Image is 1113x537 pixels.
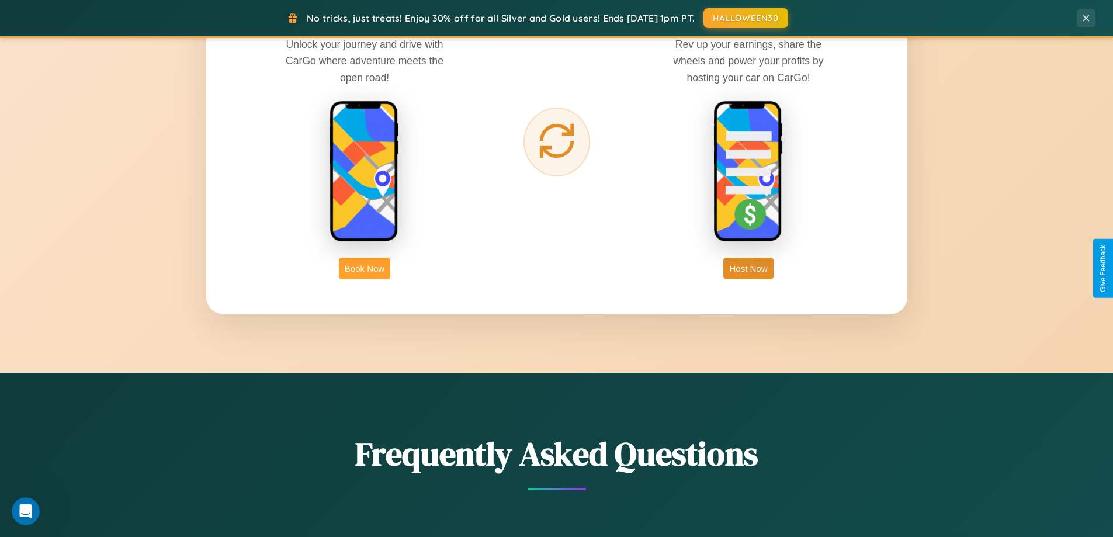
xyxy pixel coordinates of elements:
img: host phone [713,101,783,243]
button: Host Now [723,258,773,279]
h2: Frequently Asked Questions [206,431,907,476]
span: No tricks, just treats! Enjoy 30% off for all Silver and Gold users! Ends [DATE] 1pm PT. [307,12,695,24]
button: HALLOWEEN30 [703,8,788,28]
button: Book Now [339,258,390,279]
p: Rev up your earnings, share the wheels and power your profits by hosting your car on CarGo! [661,36,836,85]
p: Unlock your journey and drive with CarGo where adventure meets the open road! [277,36,452,85]
iframe: Intercom live chat [12,497,40,525]
div: Give Feedback [1099,245,1107,292]
img: rent phone [330,101,400,243]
